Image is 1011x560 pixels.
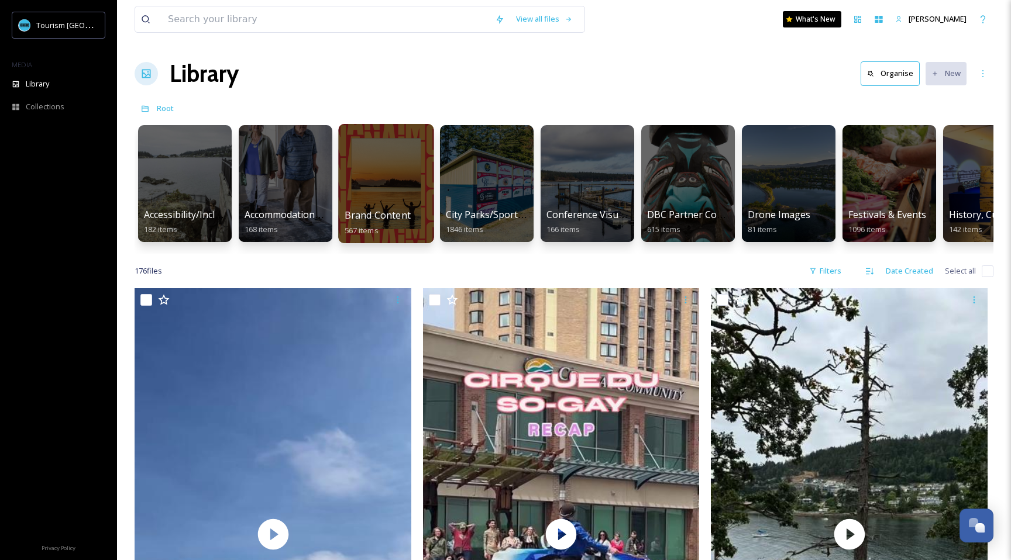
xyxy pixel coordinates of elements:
[861,61,926,85] a: Organise
[162,6,489,32] input: Search your library
[157,103,174,113] span: Root
[446,224,483,234] span: 1846 items
[446,209,552,234] a: City Parks/Sport Images1846 items
[848,224,886,234] span: 1096 items
[42,540,75,554] a: Privacy Policy
[26,78,49,89] span: Library
[861,61,920,85] button: Organise
[803,260,847,282] div: Filters
[546,224,580,234] span: 166 items
[144,209,243,234] a: Accessibility/Inclusivity182 items
[144,224,177,234] span: 182 items
[42,544,75,552] span: Privacy Policy
[647,209,745,234] a: DBC Partner Contrent615 items
[245,208,348,221] span: Accommodations by Biz
[848,208,926,221] span: Festivals & Events
[245,209,348,234] a: Accommodations by Biz168 items
[12,60,32,69] span: MEDIA
[748,209,810,234] a: Drone Images81 items
[345,224,379,235] span: 567 items
[345,210,411,236] a: Brand Content567 items
[157,101,174,115] a: Root
[926,62,967,85] button: New
[144,208,243,221] span: Accessibility/Inclusivity
[960,509,993,542] button: Open Chat
[446,208,552,221] span: City Parks/Sport Images
[546,208,631,221] span: Conference Visuals
[889,8,972,30] a: [PERSON_NAME]
[647,224,680,234] span: 615 items
[36,19,141,30] span: Tourism [GEOGRAPHIC_DATA]
[848,209,926,234] a: Festivals & Events1096 items
[26,101,64,112] span: Collections
[748,208,810,221] span: Drone Images
[880,260,939,282] div: Date Created
[949,224,982,234] span: 142 items
[546,209,631,234] a: Conference Visuals166 items
[748,224,777,234] span: 81 items
[245,224,278,234] span: 168 items
[135,265,162,276] span: 176 file s
[647,208,745,221] span: DBC Partner Contrent
[783,11,841,27] a: What's New
[19,19,30,31] img: tourism_nanaimo_logo.jpeg
[345,209,411,222] span: Brand Content
[945,265,976,276] span: Select all
[510,8,579,30] a: View all files
[170,56,239,91] a: Library
[909,13,967,24] span: [PERSON_NAME]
